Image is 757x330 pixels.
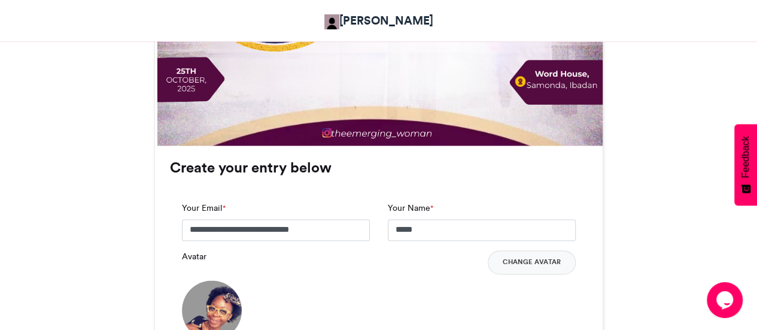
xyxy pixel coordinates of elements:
a: [PERSON_NAME] [324,12,433,29]
iframe: chat widget [707,282,745,318]
label: Your Email [182,202,226,214]
button: Feedback - Show survey [734,124,757,205]
img: Theresa Adekunle [324,14,339,29]
span: Feedback [740,136,751,178]
h3: Create your entry below [170,161,588,175]
label: Avatar [182,250,206,263]
button: Change Avatar [488,250,576,274]
label: Your Name [388,202,433,214]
